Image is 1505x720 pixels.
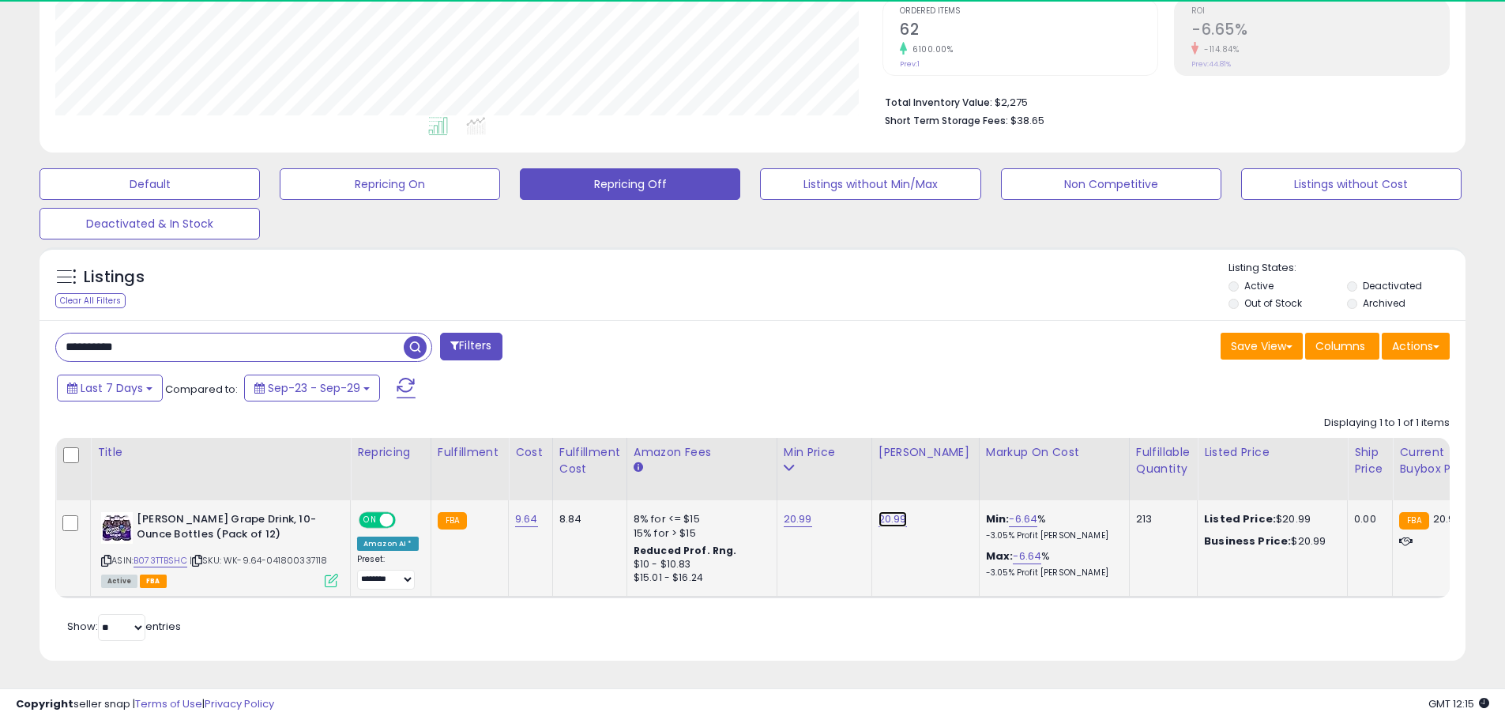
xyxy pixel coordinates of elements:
[1363,296,1405,310] label: Archived
[1244,296,1302,310] label: Out of Stock
[1241,168,1462,200] button: Listings without Cost
[137,512,329,545] b: [PERSON_NAME] Grape Drink, 10-Ounce Bottles (Pack of 12)
[40,168,260,200] button: Default
[1221,333,1303,360] button: Save View
[438,512,467,530] small: FBA
[634,526,765,541] div: 15% for > $15
[879,511,907,527] a: 20.99
[885,114,1008,127] b: Short Term Storage Fees:
[1228,261,1465,276] p: Listing States:
[360,514,380,527] span: ON
[986,530,1117,541] p: -3.05% Profit [PERSON_NAME]
[900,7,1157,16] span: Ordered Items
[97,444,344,461] div: Title
[1009,511,1037,527] a: -6.64
[879,444,973,461] div: [PERSON_NAME]
[1363,279,1422,292] label: Deactivated
[101,575,137,588] span: All listings currently available for purchase on Amazon
[634,558,765,571] div: $10 - $10.83
[760,168,980,200] button: Listings without Min/Max
[1136,444,1191,477] div: Fulfillable Quantity
[986,548,1014,564] b: Max:
[280,168,500,200] button: Repricing On
[57,375,163,401] button: Last 7 Days
[1204,511,1276,526] b: Listed Price:
[559,512,615,526] div: 8.84
[634,571,765,585] div: $15.01 - $16.24
[1001,168,1221,200] button: Non Competitive
[559,444,620,477] div: Fulfillment Cost
[101,512,133,544] img: 51ZsLG23xeL._SL40_.jpg
[16,696,73,711] strong: Copyright
[1354,512,1380,526] div: 0.00
[1191,21,1449,42] h2: -6.65%
[634,461,643,475] small: Amazon Fees.
[885,92,1438,111] li: $2,275
[165,382,238,397] span: Compared to:
[40,208,260,239] button: Deactivated & In Stock
[784,511,812,527] a: 20.99
[440,333,502,360] button: Filters
[986,549,1117,579] div: %
[900,59,920,69] small: Prev: 1
[515,511,538,527] a: 9.64
[986,511,1010,526] b: Min:
[1204,444,1341,461] div: Listed Price
[1315,338,1365,354] span: Columns
[1354,444,1386,477] div: Ship Price
[1382,333,1450,360] button: Actions
[244,375,380,401] button: Sep-23 - Sep-29
[268,380,360,396] span: Sep-23 - Sep-29
[1191,59,1231,69] small: Prev: 44.81%
[1428,696,1489,711] span: 2025-10-8 12:15 GMT
[140,575,167,588] span: FBA
[1136,512,1185,526] div: 213
[1204,512,1335,526] div: $20.99
[190,554,328,567] span: | SKU: WK-9.64-041800337118
[900,21,1157,42] h2: 62
[979,438,1129,500] th: The percentage added to the cost of goods (COGS) that forms the calculator for Min & Max prices.
[634,544,737,557] b: Reduced Prof. Rng.
[986,567,1117,579] p: -3.05% Profit [PERSON_NAME]
[1191,7,1449,16] span: ROI
[986,512,1117,541] div: %
[520,168,740,200] button: Repricing Off
[1204,534,1335,548] div: $20.99
[205,696,274,711] a: Privacy Policy
[784,444,865,461] div: Min Price
[634,444,770,461] div: Amazon Fees
[1198,43,1239,55] small: -114.84%
[67,619,181,634] span: Show: entries
[1324,416,1450,431] div: Displaying 1 to 1 of 1 items
[438,444,502,461] div: Fulfillment
[907,43,953,55] small: 6100.00%
[1013,548,1041,564] a: -6.64
[1433,511,1462,526] span: 20.99
[357,537,419,551] div: Amazon AI *
[634,512,765,526] div: 8% for <= $15
[81,380,143,396] span: Last 7 Days
[135,696,202,711] a: Terms of Use
[1244,279,1274,292] label: Active
[986,444,1123,461] div: Markup on Cost
[16,697,274,712] div: seller snap | |
[84,266,145,288] h5: Listings
[55,293,126,308] div: Clear All Filters
[134,554,187,567] a: B073TTBSHC
[1305,333,1379,360] button: Columns
[1010,113,1044,128] span: $38.65
[1399,512,1428,530] small: FBA
[515,444,546,461] div: Cost
[885,96,992,109] b: Total Inventory Value:
[357,444,424,461] div: Repricing
[101,512,338,586] div: ASIN:
[1204,533,1291,548] b: Business Price:
[357,554,419,590] div: Preset:
[393,514,419,527] span: OFF
[1399,444,1481,477] div: Current Buybox Price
